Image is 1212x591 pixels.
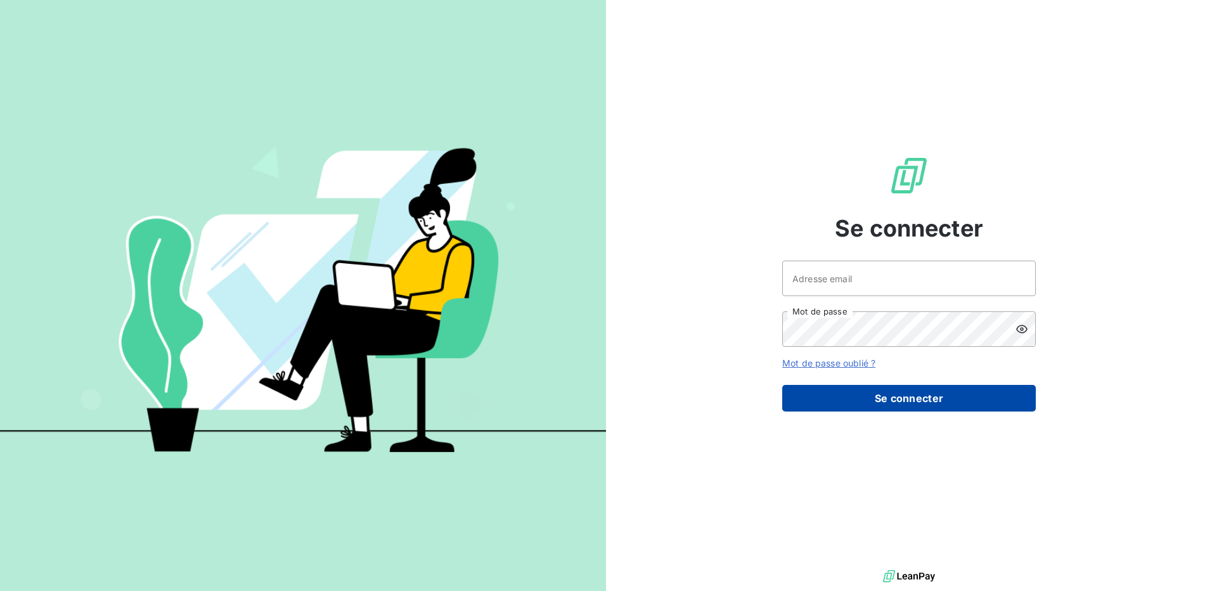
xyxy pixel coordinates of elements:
[883,567,935,586] img: logo
[782,385,1036,412] button: Se connecter
[835,211,983,245] span: Se connecter
[782,358,875,368] a: Mot de passe oublié ?
[782,261,1036,296] input: placeholder
[889,155,929,196] img: Logo LeanPay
